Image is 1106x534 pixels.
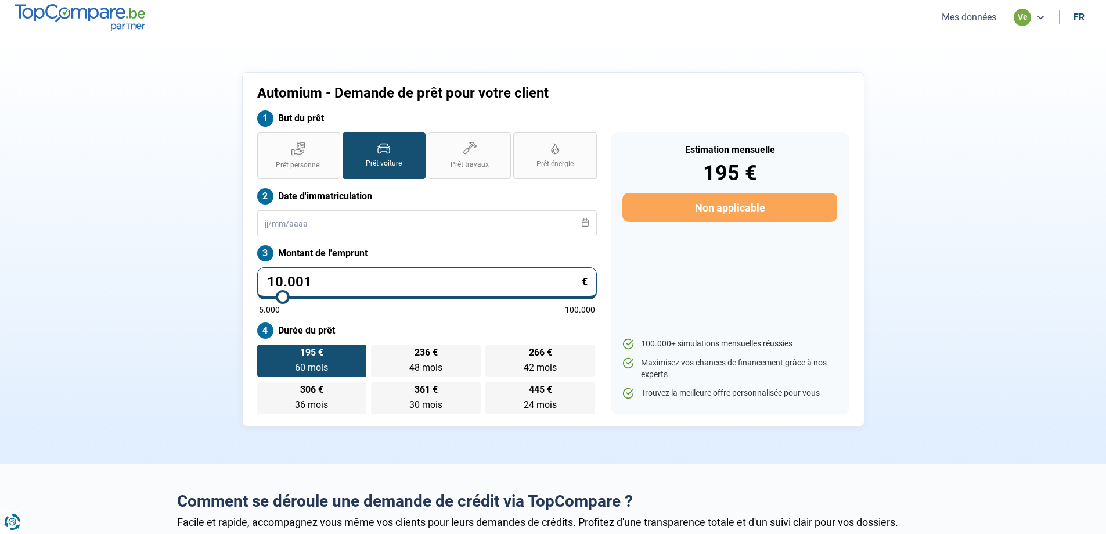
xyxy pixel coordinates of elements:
[295,362,328,373] span: 60 mois
[529,348,552,357] span: 266 €
[622,193,837,222] button: Non applicable
[622,145,837,155] div: Estimation mensuelle
[409,362,442,373] span: 48 mois
[529,385,552,395] span: 445 €
[524,399,557,410] span: 24 mois
[409,399,442,410] span: 30 mois
[622,357,837,380] li: Maximisez vos chances de financement grâce à nos experts
[415,348,438,357] span: 236 €
[257,188,597,205] label: Date d'immatriculation
[622,163,837,184] div: 195 €
[257,110,597,127] label: But du prêt
[1073,12,1085,23] div: fr
[257,322,597,339] label: Durée du prêt
[366,159,402,169] span: Prêt voiture
[177,516,930,528] div: Facile et rapide, accompagnez vous même vos clients pour leurs demandes de crédits. Profitez d'un...
[565,306,595,314] span: 100.000
[257,245,597,261] label: Montant de l'emprunt
[300,348,323,357] span: 195 €
[536,159,574,169] span: Prêt énergie
[622,388,837,399] li: Trouvez la meilleure offre personnalisée pour vous
[259,306,280,314] span: 5.000
[276,160,321,170] span: Prêt personnel
[257,210,597,236] input: jj/mm/aaaa
[1014,9,1031,26] div: ve
[300,385,323,395] span: 306 €
[524,362,557,373] span: 42 mois
[15,4,145,30] img: TopCompare.be
[622,338,837,350] li: 100.000+ simulations mensuelles réussies
[582,277,588,287] span: €
[295,399,328,410] span: 36 mois
[415,385,438,395] span: 361 €
[257,85,698,102] h1: Automium - Demande de prêt pour votre client
[938,11,1000,23] button: Mes données
[451,160,489,170] span: Prêt travaux
[177,492,930,511] h2: Comment se déroule une demande de crédit via TopCompare ?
